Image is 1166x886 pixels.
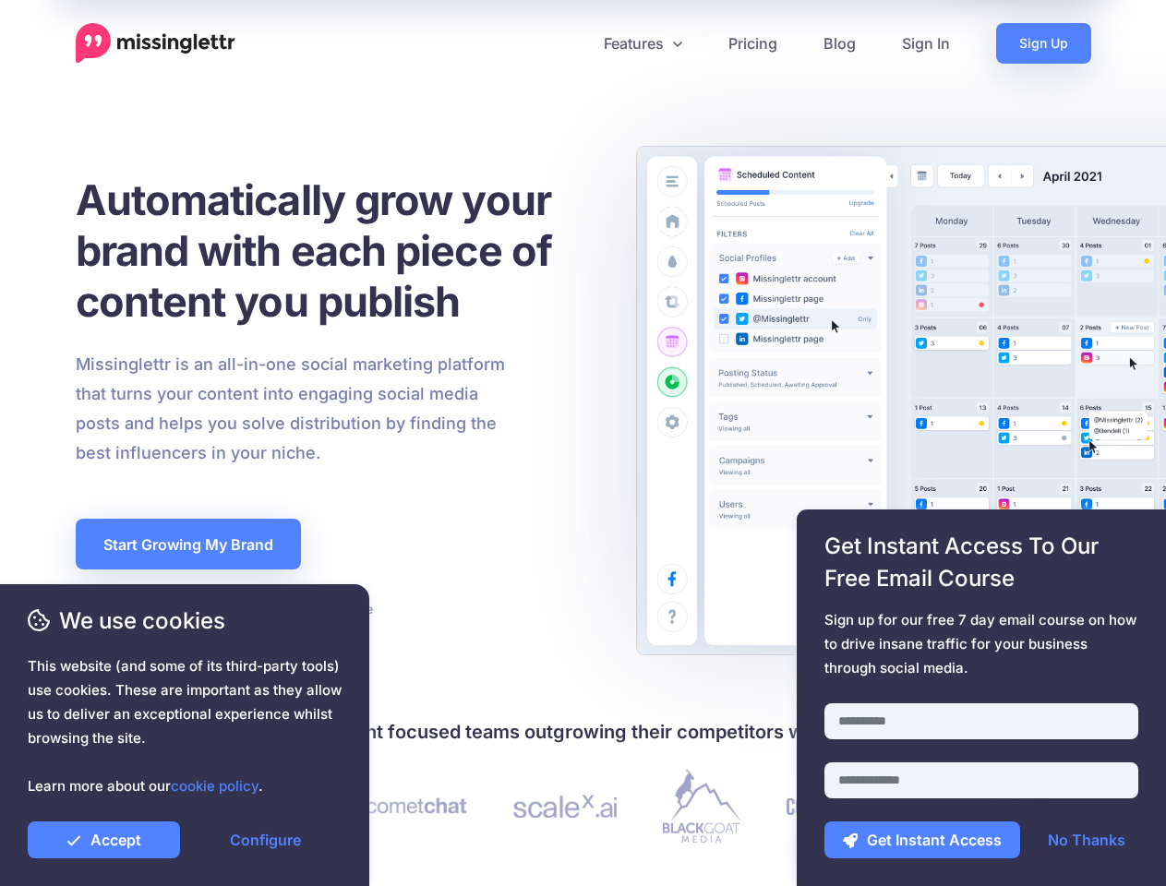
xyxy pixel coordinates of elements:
span: We use cookies [28,605,342,637]
a: Accept [28,821,180,858]
a: Start Growing My Brand [76,519,301,569]
a: Blog [800,23,879,64]
span: This website (and some of its third-party tools) use cookies. These are important as they allow u... [28,654,342,798]
h4: Join 30,000+ creators and content focused teams outgrowing their competitors with Missinglettr [76,717,1091,747]
a: Configure [189,821,342,858]
button: Get Instant Access [824,821,1020,858]
a: Home [76,23,235,64]
h1: Automatically grow your brand with each piece of content you publish [76,174,597,327]
p: Missinglettr is an all-in-one social marketing platform that turns your content into engaging soc... [76,350,506,468]
span: Get Instant Access To Our Free Email Course [824,530,1138,594]
a: cookie policy [171,777,258,795]
a: Sign In [879,23,973,64]
a: Sign Up [996,23,1091,64]
a: Pricing [705,23,800,64]
a: No Thanks [1029,821,1144,858]
span: Sign up for our free 7 day email course on how to drive insane traffic for your business through ... [824,608,1138,680]
a: Features [581,23,705,64]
